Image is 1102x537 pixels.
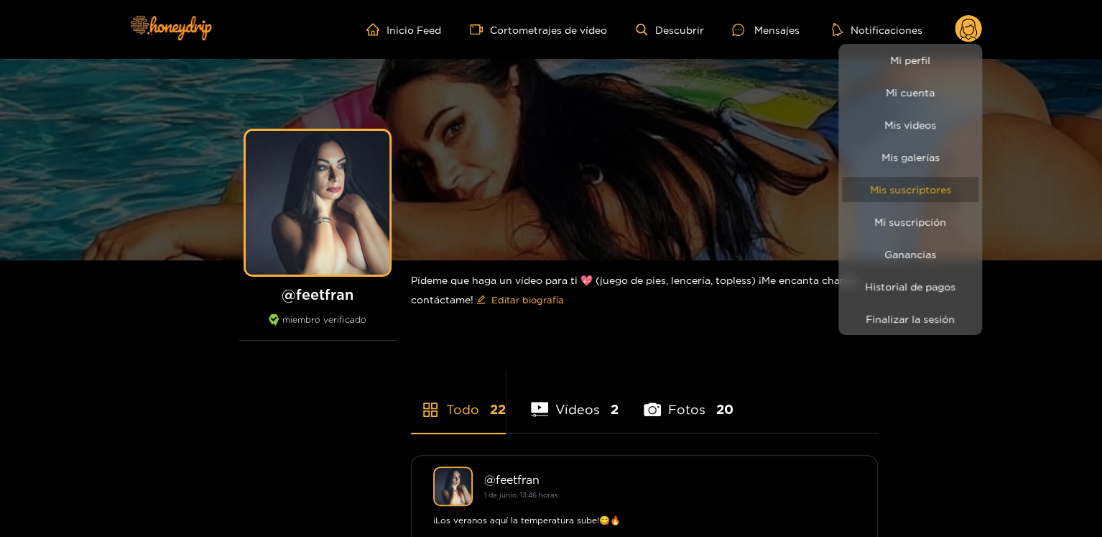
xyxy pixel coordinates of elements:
font: Mi cuenta [886,87,935,98]
font: Mi suscripción [874,216,946,227]
font: Mi perfil [890,55,930,65]
font: Mis galerías [881,152,940,162]
a: Mi suscripción [842,209,978,234]
a: Mis videos [842,112,978,137]
a: Historial de pagos [842,274,978,299]
a: Mi perfil [842,47,978,73]
font: Mis suscriptores [870,184,951,195]
font: Finalizar la sesión [866,313,955,324]
font: Mis videos [884,119,936,130]
button: Finalizar la sesión [842,306,978,331]
a: Mis galerías [842,144,978,170]
font: Ganancias [884,249,936,260]
a: Mis suscriptores [842,177,978,202]
font: Historial de pagos [865,281,955,292]
a: Ganancias [842,242,978,267]
a: Mi cuenta [842,80,978,105]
